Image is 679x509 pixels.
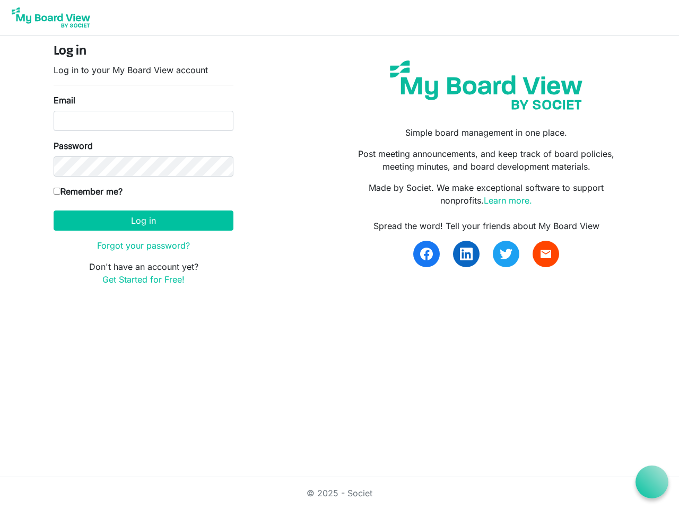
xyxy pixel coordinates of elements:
[54,260,233,286] p: Don't have an account yet?
[8,4,93,31] img: My Board View Logo
[347,181,625,207] p: Made by Societ. We make exceptional software to support nonprofits.
[347,147,625,173] p: Post meeting announcements, and keep track of board policies, meeting minutes, and board developm...
[54,188,60,195] input: Remember me?
[54,44,233,59] h4: Log in
[54,210,233,231] button: Log in
[347,220,625,232] div: Spread the word! Tell your friends about My Board View
[500,248,512,260] img: twitter.svg
[54,64,233,76] p: Log in to your My Board View account
[539,248,552,260] span: email
[382,52,590,118] img: my-board-view-societ.svg
[533,241,559,267] a: email
[347,126,625,139] p: Simple board management in one place.
[420,248,433,260] img: facebook.svg
[460,248,473,260] img: linkedin.svg
[484,195,532,206] a: Learn more.
[102,274,185,285] a: Get Started for Free!
[54,185,123,198] label: Remember me?
[54,139,93,152] label: Password
[97,240,190,251] a: Forgot your password?
[54,94,75,107] label: Email
[307,488,372,498] a: © 2025 - Societ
